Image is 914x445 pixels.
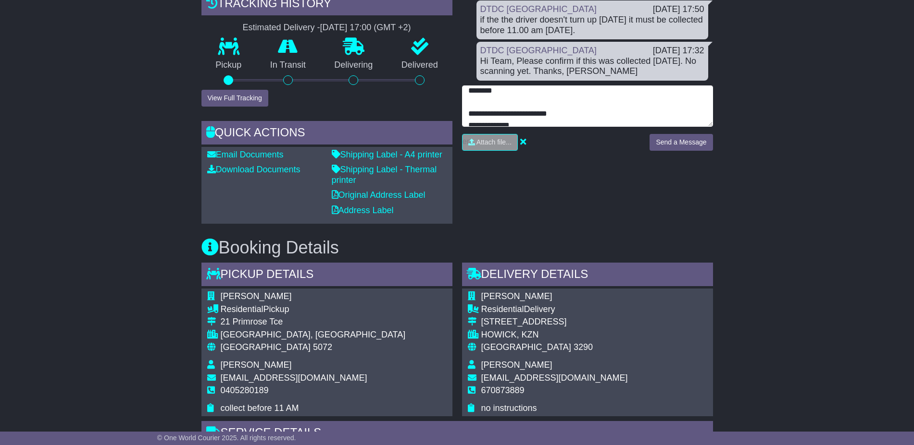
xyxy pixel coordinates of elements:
div: [GEOGRAPHIC_DATA], [GEOGRAPHIC_DATA] [221,330,406,340]
a: DTDC [GEOGRAPHIC_DATA] [480,46,597,55]
div: HOWICK, KZN [481,330,628,340]
div: Delivery Details [462,263,713,289]
a: DTDC [GEOGRAPHIC_DATA] [480,4,597,14]
span: 3290 [574,342,593,352]
span: 5072 [313,342,332,352]
p: In Transit [256,60,320,71]
span: © One World Courier 2025. All rights reserved. [157,434,296,442]
span: [PERSON_NAME] [481,291,552,301]
span: Residential [481,304,524,314]
span: [GEOGRAPHIC_DATA] [221,342,311,352]
span: [EMAIL_ADDRESS][DOMAIN_NAME] [481,373,628,383]
span: [PERSON_NAME] [221,360,292,370]
button: View Full Tracking [201,90,268,107]
div: [DATE] 17:50 [653,4,704,15]
a: Shipping Label - Thermal printer [332,165,437,185]
div: [STREET_ADDRESS] [481,317,628,327]
h3: Booking Details [201,238,713,257]
div: Quick Actions [201,121,452,147]
div: Estimated Delivery - [201,23,452,33]
span: no instructions [481,403,537,413]
p: Pickup [201,60,256,71]
a: Email Documents [207,150,284,159]
span: [PERSON_NAME] [481,360,552,370]
div: 21 Primrose Tce [221,317,406,327]
span: collect before 11 AM [221,403,299,413]
div: Delivery [481,304,628,315]
div: Pickup [221,304,406,315]
span: 0405280189 [221,385,269,395]
div: [DATE] 17:00 (GMT +2) [320,23,411,33]
div: if the the driver doesn't turn up [DATE] it must be collected before 11.00 am [DATE]. [480,15,704,36]
span: Residential [221,304,263,314]
a: Address Label [332,205,394,215]
p: Delivered [387,60,452,71]
div: Hi Team, Please confirm if this was collected [DATE]. No scanning yet. Thanks, [PERSON_NAME] [480,56,704,77]
a: Original Address Label [332,190,426,200]
span: 670873889 [481,385,525,395]
a: Download Documents [207,165,300,174]
a: Shipping Label - A4 printer [332,150,442,159]
span: [PERSON_NAME] [221,291,292,301]
button: Send a Message [650,134,713,151]
span: [EMAIL_ADDRESS][DOMAIN_NAME] [221,373,367,383]
span: [GEOGRAPHIC_DATA] [481,342,571,352]
div: [DATE] 17:32 [653,46,704,56]
p: Delivering [320,60,388,71]
div: Pickup Details [201,263,452,289]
